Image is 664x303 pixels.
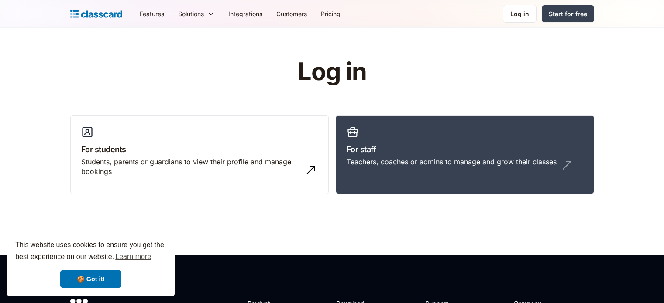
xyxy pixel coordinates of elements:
[221,4,269,24] a: Integrations
[347,157,557,167] div: Teachers, coaches or admins to manage and grow their classes
[269,4,314,24] a: Customers
[193,58,471,85] h1: Log in
[15,240,166,263] span: This website uses cookies to ensure you get the best experience on our website.
[503,5,537,23] a: Log in
[347,143,583,155] h3: For staff
[70,8,122,20] a: home
[542,5,594,22] a: Start for free
[549,9,587,18] div: Start for free
[81,157,300,177] div: Students, parents or guardians to view their profile and manage bookings
[133,4,171,24] a: Features
[114,250,152,263] a: learn more about cookies
[70,115,329,194] a: For studentsStudents, parents or guardians to view their profile and manage bookings
[7,232,175,296] div: cookieconsent
[171,4,221,24] div: Solutions
[178,9,204,18] div: Solutions
[81,143,318,155] h3: For students
[510,9,529,18] div: Log in
[60,270,121,288] a: dismiss cookie message
[336,115,594,194] a: For staffTeachers, coaches or admins to manage and grow their classes
[314,4,347,24] a: Pricing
